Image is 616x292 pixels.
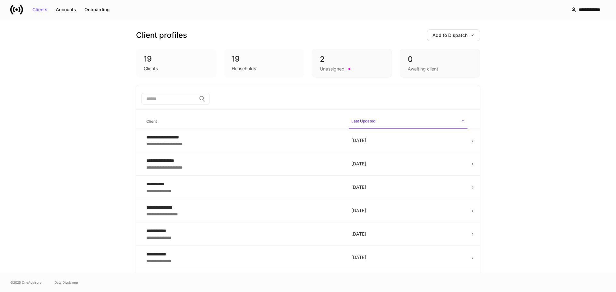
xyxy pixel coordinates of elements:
p: [DATE] [351,161,465,167]
div: 2Unassigned [312,49,392,78]
h3: Client profiles [136,30,187,40]
div: Accounts [56,7,76,12]
p: [DATE] [351,137,465,144]
button: Onboarding [80,4,114,15]
p: [DATE] [351,184,465,190]
span: Client [144,115,344,128]
span: © 2025 OneAdvisory [10,280,42,285]
div: Awaiting client [408,66,438,72]
div: Add to Dispatch [432,33,475,38]
div: 0Awaiting client [400,49,480,78]
div: 19 [144,54,209,64]
div: Unassigned [320,66,345,72]
span: Last Updated [349,115,467,129]
p: [DATE] [351,254,465,261]
button: Accounts [52,4,80,15]
button: Add to Dispatch [427,29,480,41]
div: 0 [408,54,472,64]
div: Households [232,65,256,72]
a: Data Disclaimer [55,280,78,285]
button: Clients [28,4,52,15]
h6: Last Updated [351,118,375,124]
div: 2 [320,54,384,64]
div: 19 [232,54,296,64]
div: Clients [32,7,47,12]
p: [DATE] [351,207,465,214]
p: [DATE] [351,231,465,237]
div: Onboarding [84,7,110,12]
h6: Client [146,118,157,124]
div: Clients [144,65,158,72]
